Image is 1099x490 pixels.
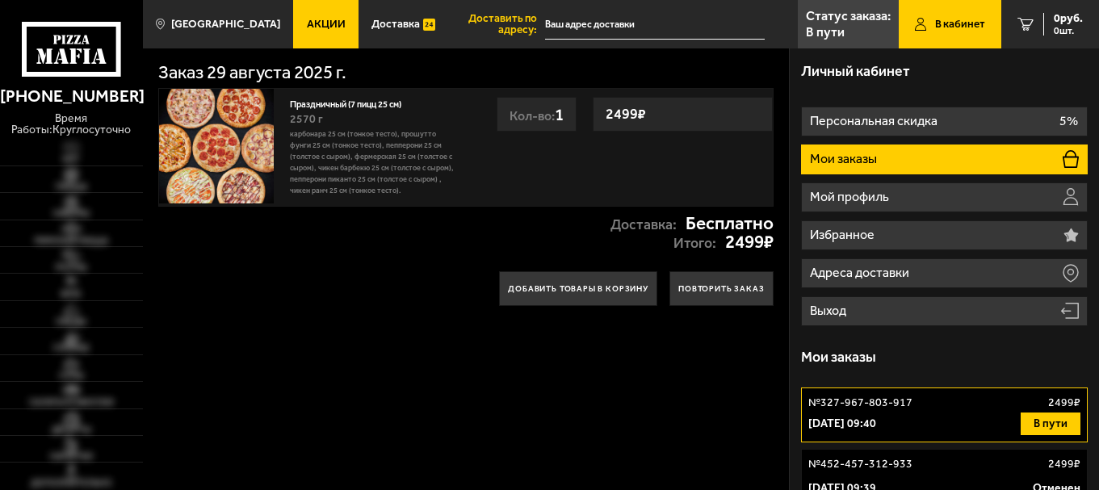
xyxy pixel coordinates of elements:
button: В пути [1021,413,1080,435]
p: Выход [810,304,849,317]
span: Акции [307,19,346,30]
button: Добавить товары в корзину [499,271,658,306]
p: Персональная скидка [810,115,941,128]
strong: 2499 ₽ [602,98,650,129]
h1: Заказ 29 августа 2025 г. [158,64,346,82]
span: В кабинет [935,19,985,30]
h3: Личный кабинет [801,65,910,79]
strong: Бесплатно [686,215,774,233]
p: Карбонара 25 см (тонкое тесто), Прошутто Фунги 25 см (тонкое тесто), Пепперони 25 см (толстое с с... [290,128,458,197]
a: Праздничный (7 пицц 25 см) [290,95,413,110]
p: 5% [1059,115,1078,128]
p: № 452-457-312-933 [808,456,912,472]
span: Санкт-Петербург, Лиговский проспект, 50М [545,10,765,40]
p: Статус заказа: [806,10,891,23]
p: Избранное [810,228,878,241]
p: [DATE] 09:40 [808,416,876,432]
span: 0 руб. [1054,13,1083,24]
p: 2499 ₽ [1048,456,1080,472]
span: Доставить по адресу: [449,13,545,35]
span: Доставка [371,19,420,30]
p: В пути [806,26,845,39]
p: Итого: [673,237,716,251]
p: № 327-967-803-917 [808,395,912,411]
p: Мои заказы [810,153,880,165]
img: 15daf4d41897b9f0e9f617042186c801.svg [423,16,435,33]
span: 0 шт. [1054,26,1083,36]
p: Мой профиль [810,191,892,203]
input: Ваш адрес доставки [545,10,765,40]
button: Повторить заказ [669,271,774,306]
span: [GEOGRAPHIC_DATA] [171,19,280,30]
p: Доставка: [610,218,677,232]
p: Адреса доставки [810,266,912,279]
h3: Мои заказы [801,350,876,365]
p: 2499 ₽ [1048,395,1080,411]
a: №327-967-803-9172499₽[DATE] 09:40В пути [801,387,1087,442]
strong: 2499 ₽ [725,233,774,252]
div: Кол-во: [497,97,577,132]
span: 2570 г [290,112,323,126]
span: 1 [555,104,564,124]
